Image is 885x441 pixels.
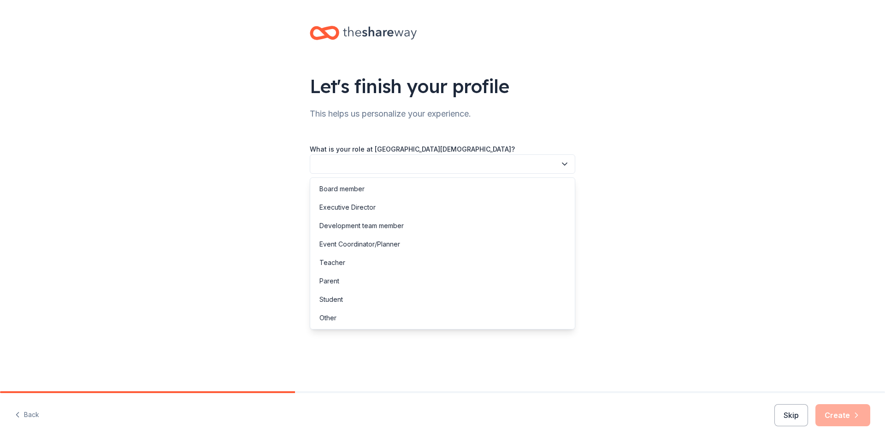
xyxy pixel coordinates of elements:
div: Parent [319,276,339,287]
div: Other [319,312,336,323]
div: Board member [319,183,365,194]
div: Executive Director [319,202,376,213]
div: Student [319,294,343,305]
div: Development team member [319,220,404,231]
div: Teacher [319,257,345,268]
div: Event Coordinator/Planner [319,239,400,250]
